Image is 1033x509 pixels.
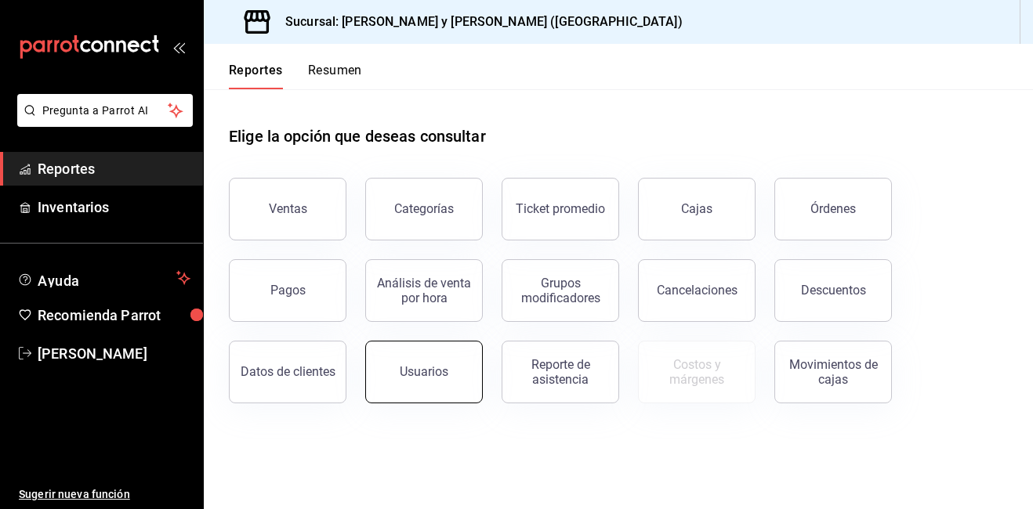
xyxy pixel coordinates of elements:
button: Análisis de venta por hora [365,259,483,322]
div: Grupos modificadores [512,276,609,305]
button: Pregunta a Parrot AI [17,94,193,127]
button: Ticket promedio [502,178,619,240]
font: Reportes [229,63,283,78]
div: Ticket promedio [516,201,605,216]
span: Ayuda [38,269,170,287]
h1: Elige la opción que deseas consultar [229,125,486,148]
div: Pagos [270,283,306,298]
div: Movimientos de cajas [785,357,882,387]
button: Movimientos de cajas [774,341,892,403]
button: Grupos modificadores [502,259,619,322]
button: Usuarios [365,341,483,403]
h3: Sucursal: [PERSON_NAME] y [PERSON_NAME] ([GEOGRAPHIC_DATA]) [273,13,683,31]
button: Contrata inventarios para ver este reporte [638,341,756,403]
button: Datos de clientes [229,341,346,403]
button: open_drawer_menu [172,41,185,53]
div: Costos y márgenes [648,357,745,387]
a: Pregunta a Parrot AI [11,114,193,130]
button: Resumen [308,63,362,89]
div: Categorías [394,201,454,216]
div: Cajas [681,201,712,216]
button: Reporte de asistencia [502,341,619,403]
font: Reportes [38,161,95,177]
button: Pagos [229,259,346,322]
font: Recomienda Parrot [38,307,161,323]
font: Sugerir nueva función [19,488,130,500]
div: Usuarios [400,364,448,379]
font: [PERSON_NAME] [38,345,147,362]
div: Ventas [269,201,307,216]
div: Análisis de venta por hora [375,276,473,305]
div: Reporte de asistencia [512,357,609,387]
div: Pestañas de navegación [229,63,362,89]
div: Órdenes [810,201,856,216]
button: Cajas [638,178,756,240]
div: Descuentos [801,283,866,298]
button: Categorías [365,178,483,240]
span: Pregunta a Parrot AI [42,103,169,119]
button: Cancelaciones [638,259,756,322]
div: Datos de clientes [241,364,335,379]
button: Descuentos [774,259,892,322]
div: Cancelaciones [657,283,738,298]
button: Ventas [229,178,346,240]
font: Inventarios [38,199,109,215]
button: Órdenes [774,178,892,240]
